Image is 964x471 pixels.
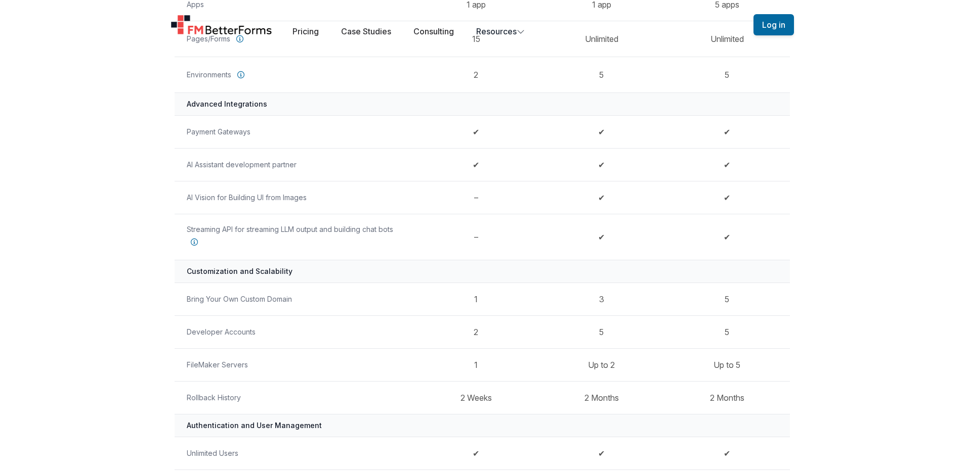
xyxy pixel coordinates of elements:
td: Up to 2 [539,348,664,381]
th: AI Vision for Building UI from Images [175,181,413,214]
td: 2 [413,57,539,92]
td: 5 [664,57,790,92]
a: Consulting [413,26,454,36]
nav: Global [158,12,806,37]
td: 5 [539,315,664,348]
th: Environments [175,57,413,92]
td: ✔ [413,437,539,469]
td: 2 [413,315,539,348]
button: Resources [476,25,525,37]
th: Authentication and User Management [175,414,790,437]
td: 5 [664,282,790,315]
td: ✔ [413,148,539,181]
th: Unlimited Users [175,437,413,469]
td: ✔ [413,115,539,148]
td: 2 Months [539,381,664,414]
button: Log in [753,14,794,35]
td: ✔ [664,148,790,181]
th: FileMaker Servers [175,348,413,381]
td: ✔ [664,437,790,469]
td: 2 Months [664,381,790,414]
td: 3 [539,282,664,315]
td: 5 [539,57,664,92]
a: Home [171,15,273,35]
th: Advanced Integrations [175,92,790,115]
th: Streaming API for streaming LLM output and building chat bots [175,214,413,260]
th: Rollback History [175,381,413,414]
td: ✔ [664,181,790,214]
td: 1 [413,282,539,315]
td: ✔ [664,115,790,148]
td: 5 [664,315,790,348]
a: Pricing [292,26,319,36]
th: AI Assistant development partner [175,148,413,181]
td: 1 [413,348,539,381]
td: Up to 5 [664,348,790,381]
td: ✔ [664,214,790,260]
th: Customization and Scalability [175,260,790,282]
th: Payment Gateways [175,115,413,148]
td: 2 Weeks [413,381,539,414]
a: Case Studies [341,26,391,36]
td: ✔ [539,148,664,181]
td: ✔ [539,437,664,469]
td: – [413,181,539,214]
td: ✔ [539,115,664,148]
td: ✔ [539,181,664,214]
th: Bring Your Own Custom Domain [175,282,413,315]
th: Developer Accounts [175,315,413,348]
td: – [413,214,539,260]
td: ✔ [539,214,664,260]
